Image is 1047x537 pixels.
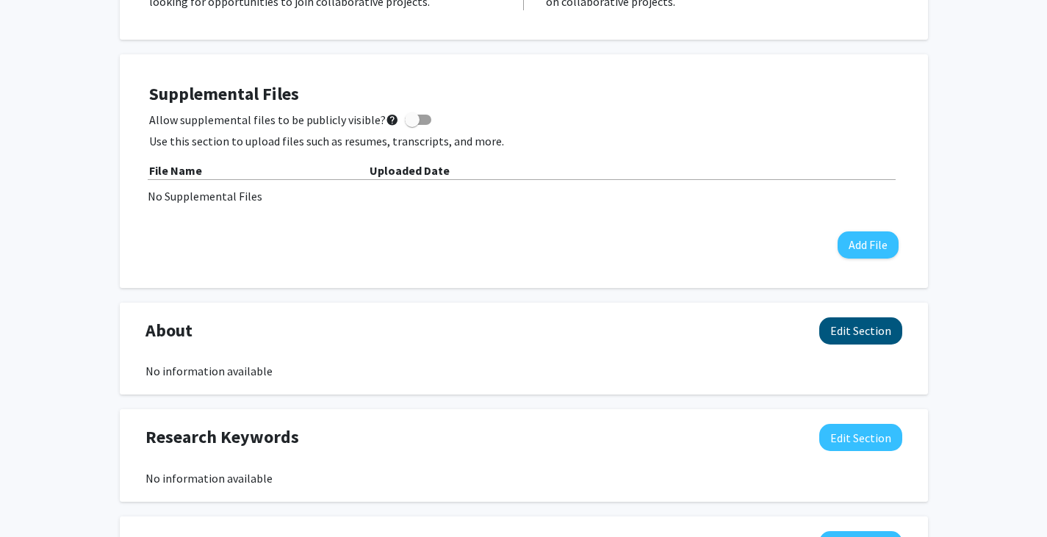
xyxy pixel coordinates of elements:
[838,231,899,259] button: Add File
[145,362,902,380] div: No information available
[149,163,202,178] b: File Name
[819,317,902,345] button: Edit About
[386,111,399,129] mat-icon: help
[145,424,299,450] span: Research Keywords
[145,469,902,487] div: No information available
[149,84,899,105] h4: Supplemental Files
[149,132,899,150] p: Use this section to upload files such as resumes, transcripts, and more.
[370,163,450,178] b: Uploaded Date
[149,111,399,129] span: Allow supplemental files to be publicly visible?
[11,471,62,526] iframe: Chat
[819,424,902,451] button: Edit Research Keywords
[148,187,900,205] div: No Supplemental Files
[145,317,193,344] span: About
